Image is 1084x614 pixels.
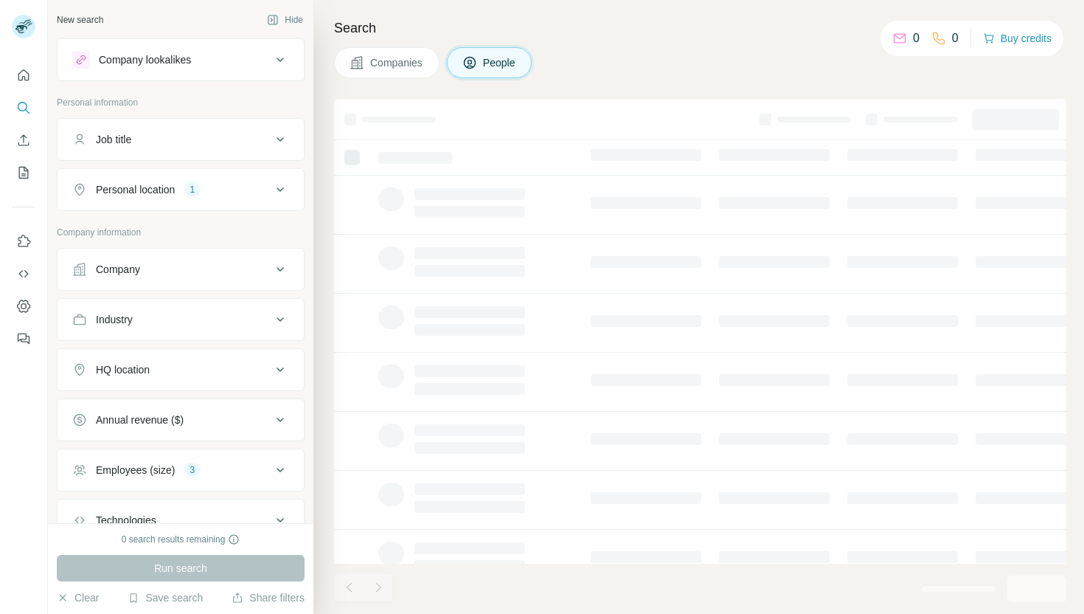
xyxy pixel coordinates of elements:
button: Feedback [12,325,35,352]
button: Enrich CSV [12,127,35,153]
button: Hide [257,9,313,31]
button: Personal location1 [58,172,304,207]
button: Technologies [58,503,304,538]
span: People [483,55,517,70]
p: Personal information [57,96,305,109]
button: Quick start [12,62,35,89]
button: Employees (size)3 [58,452,304,488]
p: Company information [57,226,305,239]
button: Annual revenue ($) [58,402,304,438]
div: Company [96,262,140,277]
button: Save search [128,590,203,605]
div: Industry [96,312,133,327]
button: Use Surfe API [12,261,35,287]
button: Job title [58,122,304,157]
div: Job title [96,132,131,147]
button: Use Surfe on LinkedIn [12,228,35,255]
button: Clear [57,590,99,605]
button: Industry [58,302,304,337]
div: 0 search results remaining [122,533,240,546]
h4: Search [334,18,1066,38]
button: Company lookalikes [58,42,304,77]
button: HQ location [58,352,304,387]
div: 1 [184,183,201,196]
p: 0 [913,30,920,47]
span: Companies [370,55,424,70]
button: Dashboard [12,293,35,320]
div: Technologies [96,513,156,528]
div: HQ location [96,362,150,377]
div: Personal location [96,182,175,197]
button: Search [12,94,35,121]
div: Annual revenue ($) [96,413,184,427]
div: Employees (size) [96,463,175,477]
p: 0 [952,30,959,47]
button: My lists [12,159,35,186]
button: Buy credits [983,28,1052,49]
button: Company [58,252,304,287]
div: New search [57,13,103,27]
div: Company lookalikes [99,52,191,67]
button: Share filters [232,590,305,605]
div: 3 [184,463,201,477]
